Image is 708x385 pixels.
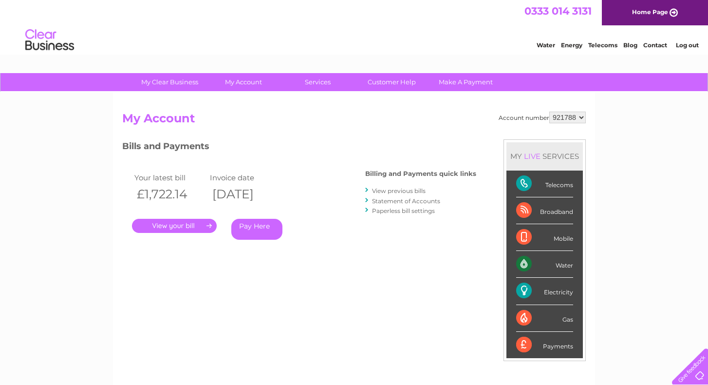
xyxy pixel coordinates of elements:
a: My Account [204,73,284,91]
h4: Billing and Payments quick links [365,170,476,177]
td: Your latest bill [132,171,207,184]
h3: Bills and Payments [122,139,476,156]
th: [DATE] [207,184,283,204]
a: Pay Here [231,219,282,240]
a: 0333 014 3131 [524,5,592,17]
a: Services [278,73,358,91]
td: Invoice date [207,171,283,184]
div: Electricity [516,278,573,305]
div: Water [516,251,573,278]
a: Make A Payment [426,73,506,91]
a: Blog [623,41,637,49]
div: LIVE [522,152,542,161]
a: My Clear Business [130,73,210,91]
img: logo.png [25,25,75,55]
a: Water [537,41,555,49]
div: Gas [516,305,573,332]
div: MY SERVICES [506,142,583,170]
h2: My Account [122,112,586,130]
div: Mobile [516,224,573,251]
th: £1,722.14 [132,184,207,204]
a: Energy [561,41,582,49]
a: Log out [676,41,699,49]
a: . [132,219,217,233]
div: Payments [516,332,573,358]
a: Telecoms [588,41,617,49]
div: Account number [499,112,586,123]
a: Contact [643,41,667,49]
a: View previous bills [372,187,426,194]
div: Telecoms [516,171,573,197]
a: Statement of Accounts [372,197,440,205]
div: Clear Business is a trading name of Verastar Limited (registered in [GEOGRAPHIC_DATA] No. 3667643... [125,5,585,47]
a: Paperless bill settings [372,207,435,214]
div: Broadband [516,197,573,224]
a: Customer Help [352,73,432,91]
